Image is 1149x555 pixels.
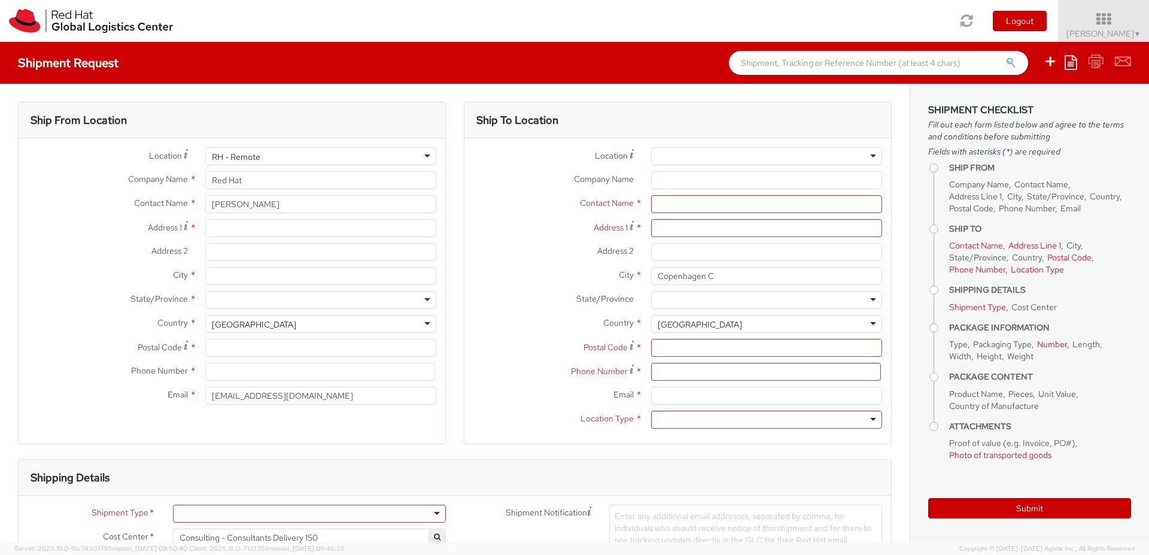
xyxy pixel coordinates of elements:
span: State/Province [1027,191,1084,202]
span: Address Line 1 [949,191,1002,202]
span: Contact Name [580,198,634,208]
span: Address Line 1 [1008,240,1061,251]
span: Email [613,389,634,400]
span: Postal Code [1047,252,1092,263]
h3: Ship To Location [476,114,558,126]
div: [GEOGRAPHIC_DATA] [658,319,742,330]
span: Country [603,317,634,328]
button: Logout [993,11,1047,31]
span: Cost Center [103,530,148,544]
input: Shipment, Tracking or Reference Number (at least 4 chars) [729,51,1028,75]
span: Fill out each form listed below and agree to the terms and conditions before submitting [928,119,1131,142]
div: [GEOGRAPHIC_DATA] [212,319,296,330]
span: master, [DATE] 09:46:25 [269,544,345,553]
h4: Ship To [949,225,1131,233]
span: City [1007,191,1022,202]
span: Client: 2025.18.0-71d3358 [189,544,345,553]
span: ▼ [1134,29,1141,39]
h3: Shipment Checklist [928,105,1131,116]
span: Cost Center [1011,302,1057,313]
span: Weight [1007,351,1034,362]
span: Email [1060,203,1081,214]
button: Submit [928,498,1131,518]
span: master, [DATE] 09:50:40 [112,544,187,553]
span: Consulting - Consultants Delivery 150 [173,529,446,547]
span: [PERSON_NAME] [1066,28,1141,39]
span: Phone Number [999,203,1055,214]
span: Country [1012,252,1042,263]
span: Location Type [1011,264,1064,275]
span: Consulting - Consultants Delivery 150 [180,532,439,543]
span: Shipment Type [949,302,1006,313]
span: City [1066,240,1081,251]
span: Proof of value (e.g. Invoice, PO#) [949,438,1075,448]
h4: Attachments [949,422,1131,431]
h4: Shipping Details [949,286,1131,295]
h4: Ship From [949,163,1131,172]
span: Contact Name [949,240,1003,251]
span: Company Name [128,174,188,184]
span: Postal Code [949,203,993,214]
span: Height [977,351,1002,362]
span: Location [595,150,628,161]
span: Width [949,351,971,362]
span: Address 2 [151,245,188,256]
span: Address 1 [148,222,182,233]
span: Address 2 [597,245,634,256]
span: Shipment Type [92,507,148,520]
div: RH - Remote [212,151,260,163]
span: Copyright © [DATE]-[DATE] Agistix Inc., All Rights Reserved [959,544,1135,554]
span: Length [1072,339,1100,350]
span: Photo of transported goods [949,450,1051,460]
h4: Package Content [949,372,1131,381]
span: State/Province [130,293,188,304]
span: Contact Name [1014,179,1068,190]
span: Shipment Notification [506,507,587,519]
span: Phone Number [131,365,188,376]
span: Unit Value [1038,389,1076,399]
h3: Shipping Details [31,472,110,484]
span: Postal Code [583,342,628,353]
span: Product Name [949,389,1003,399]
span: State/Province [576,293,634,304]
span: Fields with asterisks (*) are required [928,145,1131,157]
h4: Shipment Request [18,56,118,69]
span: Address 1 [594,222,628,233]
span: Server: 2025.19.0-91c74307f99 [14,544,187,553]
span: Type [949,339,968,350]
span: Number [1037,339,1067,350]
span: Company Name [574,174,634,184]
span: Phone Number [571,366,628,377]
span: Contact Name [134,198,188,208]
span: Email [168,389,188,400]
span: Location [149,150,182,161]
span: Location Type [580,413,634,424]
span: Company Name [949,179,1009,190]
span: Packaging Type [973,339,1032,350]
img: rh-logistics-00dfa346123c4ec078e1.svg [9,9,173,33]
span: Country of Manufacture [949,401,1039,411]
span: Country [1090,191,1120,202]
span: City [173,269,188,280]
span: State/Province [949,252,1007,263]
span: Phone Number [949,264,1005,275]
span: Pieces [1008,389,1033,399]
span: City [619,269,634,280]
h4: Package Information [949,323,1131,332]
h3: Ship From Location [31,114,127,126]
span: Postal Code [138,342,182,353]
span: Country [157,317,188,328]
